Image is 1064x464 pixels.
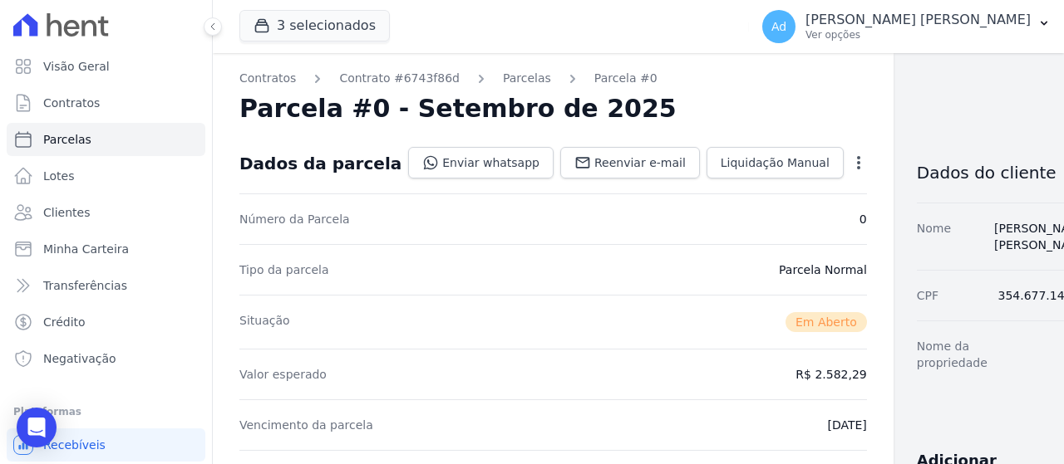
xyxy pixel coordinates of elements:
[594,70,658,87] a: Parcela #0
[749,3,1064,50] button: Ad [PERSON_NAME] [PERSON_NAME] Ver opções
[239,70,867,87] nav: Breadcrumb
[239,312,290,332] dt: Situação
[7,123,205,156] a: Parcelas
[917,287,938,304] dt: CPF
[43,95,100,111] span: Contratos
[805,28,1031,42] p: Ver opções
[7,159,205,193] a: Lotes
[43,314,86,330] span: Crédito
[827,417,866,433] dd: [DATE]
[239,261,329,278] dt: Tipo da parcela
[594,154,686,171] span: Reenviar e-mail
[7,196,205,229] a: Clientes
[43,277,127,294] span: Transferências
[707,147,844,178] a: Liquidação Manual
[43,131,91,148] span: Parcelas
[7,269,205,302] a: Transferências
[805,12,1031,28] p: [PERSON_NAME] [PERSON_NAME]
[13,402,199,422] div: Plataformas
[503,70,551,87] a: Parcelas
[917,338,1038,371] dt: Nome da propriedade
[43,437,106,453] span: Recebíveis
[239,366,327,383] dt: Valor esperado
[408,147,554,178] a: Enviar whatsapp
[560,147,700,178] a: Reenviar e-mail
[239,70,296,87] a: Contratos
[7,50,205,83] a: Visão Geral
[17,408,57,447] div: Open Intercom Messenger
[771,21,786,32] span: Ad
[339,70,460,87] a: Contrato #6743f86d
[786,312,867,332] span: Em Aberto
[43,204,90,221] span: Clientes
[7,342,205,375] a: Negativação
[917,220,951,253] dt: Nome
[239,211,350,227] dt: Número da Parcela
[43,350,116,367] span: Negativação
[721,154,830,171] span: Liquidação Manual
[239,10,390,42] button: 3 selecionados
[7,305,205,339] a: Crédito
[7,86,205,120] a: Contratos
[796,366,866,383] dd: R$ 2.582,29
[43,168,75,184] span: Lotes
[239,417,373,433] dt: Vencimento da parcela
[7,428,205,462] a: Recebíveis
[7,232,205,266] a: Minha Carteira
[239,94,677,124] h2: Parcela #0 - Setembro de 2025
[43,58,110,75] span: Visão Geral
[239,154,401,173] div: Dados da parcela
[43,241,129,257] span: Minha Carteira
[779,261,867,278] dd: Parcela Normal
[860,211,867,227] dd: 0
